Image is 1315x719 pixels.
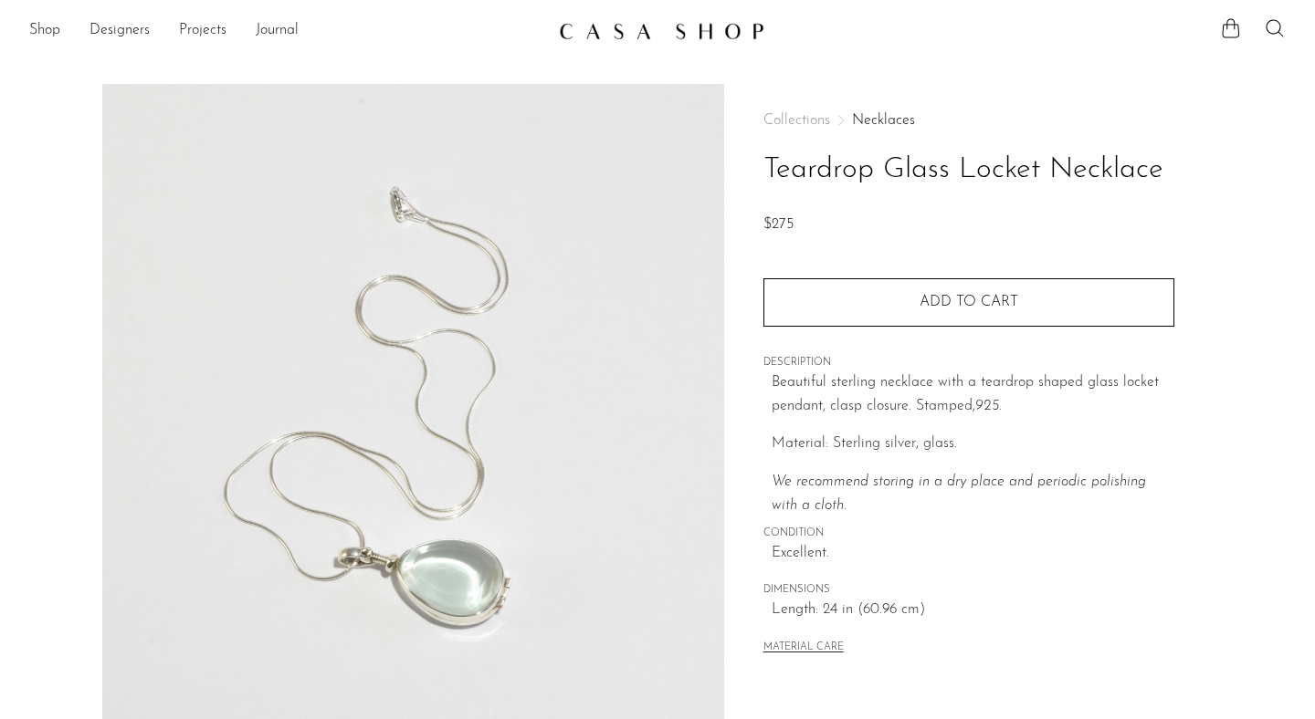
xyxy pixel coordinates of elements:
[852,113,915,128] a: Necklaces
[772,432,1174,456] p: Material: Sterling silver, glass.
[772,599,1174,622] span: Length: 24 in (60.96 cm)
[256,19,299,43] a: Journal
[179,19,226,43] a: Projects
[763,526,1174,542] span: CONDITION
[763,641,844,655] button: MATERIAL CARE
[89,19,150,43] a: Designers
[763,147,1174,193] h1: Teardrop Glass Locket Necklace
[975,399,1002,413] em: 925.
[763,113,830,128] span: Collections
[763,582,1174,599] span: DIMENSIONS
[763,355,1174,371] span: DESCRIPTION
[772,542,1174,566] span: Excellent.
[772,474,1146,513] i: We recommend storing in a dry place and periodic polishing with a cloth.
[29,19,60,43] a: Shop
[29,16,544,47] ul: NEW HEADER MENU
[763,113,1174,128] nav: Breadcrumbs
[920,295,1018,309] span: Add to cart
[772,371,1174,418] p: Beautiful sterling necklace with a teardrop shaped glass locket pendant, clasp closure. Stamped,
[763,278,1174,326] button: Add to cart
[29,16,544,47] nav: Desktop navigation
[763,217,794,232] span: $275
